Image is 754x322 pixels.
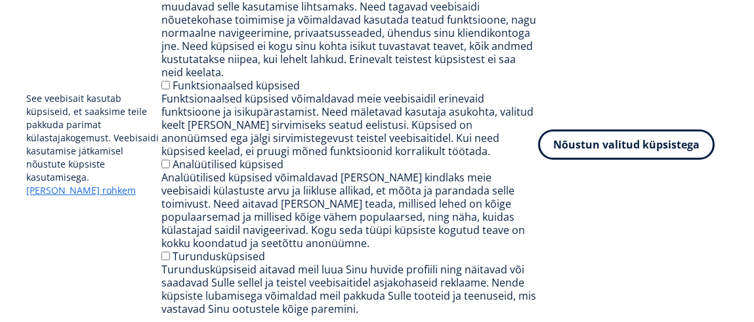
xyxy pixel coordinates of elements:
div: Turundusküpsiseid aitavad meil luua Sinu huvide profiili ning näitavad või saadavad Sulle sellel ... [161,263,538,315]
p: See veebisait kasutab küpsiseid, et saaksime teile pakkuda parimat külastajakogemust. Veebisaidi ... [26,92,161,197]
div: Analüütilised küpsised võimaldavad [PERSON_NAME] kindlaks meie veebisaidi külastuste arvu ja liik... [161,171,538,250]
a: [PERSON_NAME] rohkem [26,184,136,197]
label: Analüütilised küpsised [173,157,283,172]
label: Funktsionaalsed küpsised [173,78,300,93]
div: Funktsionaalsed küpsised võimaldavad meie veebisaidil erinevaid funktsioone ja isikupärastamist. ... [161,92,538,158]
label: Turundusküpsised [173,249,265,264]
button: Nõustun valitud küpsistega [538,129,715,160]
